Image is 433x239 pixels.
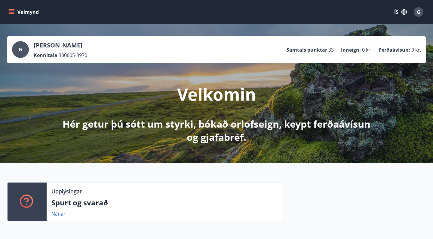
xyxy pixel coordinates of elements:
p: [PERSON_NAME] [34,41,87,50]
a: Nánar [51,210,66,217]
p: Spurt og svarað [51,198,279,208]
button: G [411,5,426,19]
p: Samtals punktar [287,47,327,53]
span: 300605-3970 [59,52,87,59]
button: menu [7,7,41,17]
p: Velkomin [177,83,256,105]
p: Hér getur þú sótt um styrki, bókað orlofseign, keypt ferðaávísun og gjafabréf. [58,117,375,144]
span: G [417,9,420,15]
button: ÍS [391,7,410,17]
p: Ferðaávísun : [379,47,410,53]
p: Inneign : [341,47,361,53]
span: 0 kr. [362,47,372,53]
p: Kennitala [34,52,57,59]
span: G [19,46,22,53]
span: 0 kr. [411,47,421,53]
p: Upplýsingar [51,187,82,195]
span: 33 [328,47,334,53]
